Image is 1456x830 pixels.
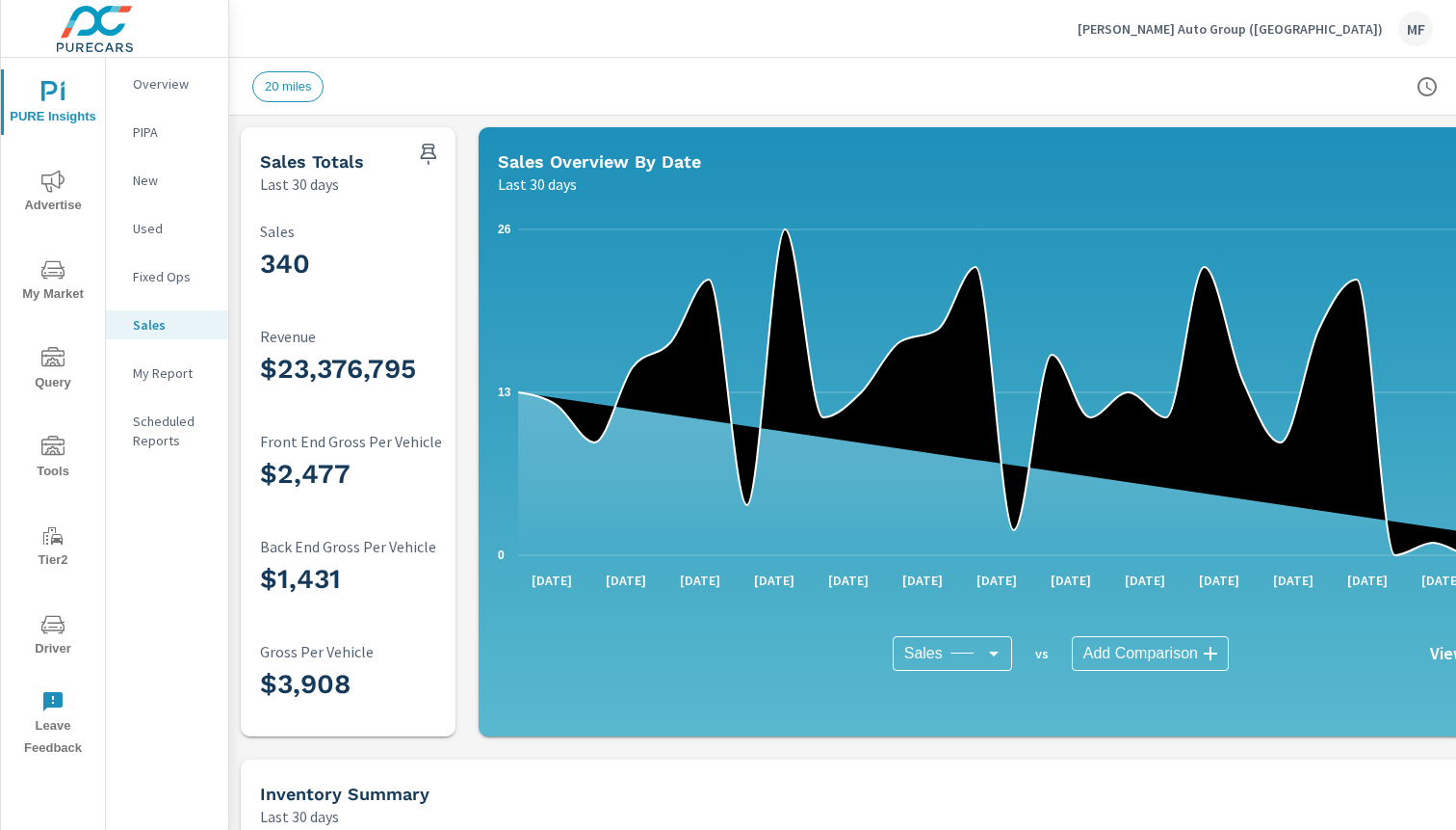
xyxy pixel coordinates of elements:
[1072,636,1229,671] div: Add Comparison
[7,613,99,660] span: Driver
[260,433,514,450] p: Front End Gross Per Vehicle
[260,248,514,281] h3: 340
[1012,645,1072,662] p: vs
[133,412,213,450] p: Scheduled Reports
[7,81,99,128] span: PURE Insights
[666,571,734,590] p: [DATE]
[106,166,228,195] div: New
[7,347,99,394] span: Query
[106,310,228,339] div: Sales
[260,784,429,804] h5: Inventory Summary
[7,170,99,217] span: Advertise
[260,151,364,172] h5: Sales Totals
[260,223,514,240] p: Sales
[260,458,514,491] h3: $2,477
[133,219,213,238] p: Used
[498,151,701,172] h5: Sales Overview By Date
[904,644,943,663] span: Sales
[260,668,514,701] h3: $3,908
[133,267,213,286] p: Fixed Ops
[741,571,808,590] p: [DATE]
[1078,20,1383,38] p: [PERSON_NAME] Auto Group ([GEOGRAPHIC_DATA])
[1037,571,1105,590] p: [DATE]
[106,359,228,388] div: My Report
[106,118,228,147] div: PIPA
[133,122,213,142] p: PIPA
[963,571,1030,590] p: [DATE]
[498,173,577,196] p: Last 30 days
[592,571,660,590] p: [DATE]
[260,328,514,345] p: Revenue
[893,636,1012,671] div: Sales
[1083,644,1198,663] span: Add Comparison
[260,353,514,386] h3: $23,376,795
[889,571,956,590] p: [DATE]
[1260,571,1327,590] p: [DATE]
[7,258,99,306] span: My Market
[1334,571,1401,590] p: [DATE]
[260,538,514,555] p: Back End Gross Per Vehicle
[106,69,228,98] div: Overview
[518,571,585,590] p: [DATE]
[253,79,323,94] span: 20 miles
[7,690,99,760] span: Leave Feedback
[1,58,105,767] div: nav menu
[260,643,514,660] p: Gross Per Vehicle
[1185,571,1253,590] p: [DATE]
[133,171,213,190] p: New
[7,436,99,483] span: Tools
[260,173,339,196] p: Last 30 days
[815,571,882,590] p: [DATE]
[106,262,228,291] div: Fixed Ops
[498,223,511,236] text: 26
[413,139,444,170] span: Save this to your personalized report
[106,214,228,243] div: Used
[260,563,514,596] h3: $1,431
[260,805,339,828] p: Last 30 days
[133,74,213,94] p: Overview
[1111,571,1179,590] p: [DATE]
[498,549,505,562] text: 0
[498,386,511,399] text: 13
[7,524,99,572] span: Tier2
[106,407,228,455] div: Scheduled Reports
[133,315,213,335] p: Sales
[1398,12,1433,46] div: MF
[133,363,213,383] p: My Report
